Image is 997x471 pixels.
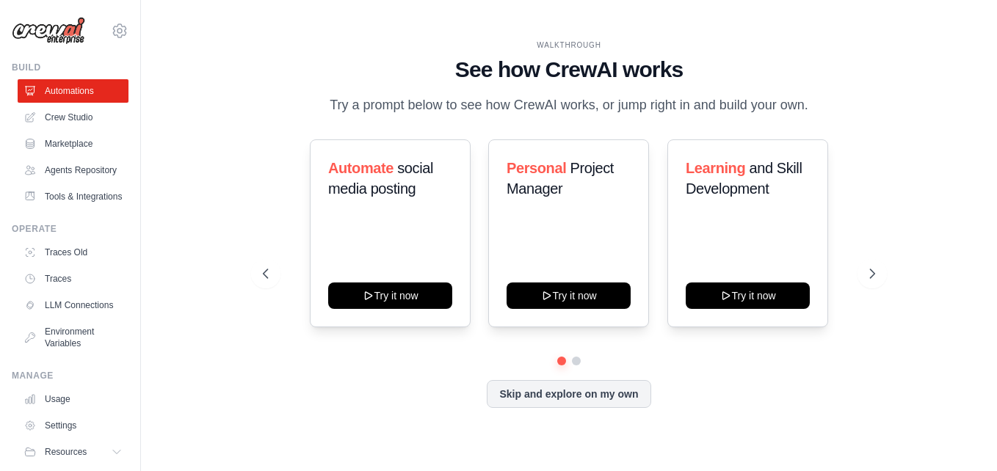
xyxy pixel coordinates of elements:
a: Agents Repository [18,158,128,182]
button: Try it now [507,282,631,309]
a: Traces Old [18,241,128,264]
img: Logo [12,17,85,45]
a: Crew Studio [18,106,128,129]
span: Resources [45,446,87,458]
div: Build [12,62,128,73]
button: Resources [18,440,128,464]
span: Personal [507,160,566,176]
div: Operate [12,223,128,235]
a: Usage [18,387,128,411]
a: Marketplace [18,132,128,156]
p: Try a prompt below to see how CrewAI works, or jump right in and build your own. [322,95,816,116]
iframe: Chat Widget [924,401,997,471]
a: Automations [18,79,128,103]
a: Traces [18,267,128,291]
h1: See how CrewAI works [263,56,875,83]
a: Environment Variables [18,320,128,355]
a: Tools & Integrations [18,185,128,208]
button: Skip and explore on my own [487,380,650,408]
span: Automate [328,160,394,176]
button: Try it now [686,282,810,309]
div: Manage [12,370,128,381]
span: Learning [686,160,745,176]
span: and Skill Development [686,160,802,197]
a: Settings [18,414,128,437]
button: Try it now [328,282,452,309]
div: WALKTHROUGH [263,40,875,51]
a: LLM Connections [18,293,128,317]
